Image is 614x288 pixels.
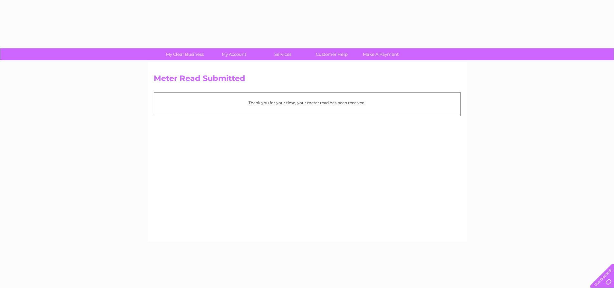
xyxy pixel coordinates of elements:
[354,48,407,60] a: Make A Payment
[158,48,211,60] a: My Clear Business
[154,74,461,86] h2: Meter Read Submitted
[157,100,457,106] p: Thank you for your time, your meter read has been received.
[305,48,358,60] a: Customer Help
[207,48,260,60] a: My Account
[256,48,309,60] a: Services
